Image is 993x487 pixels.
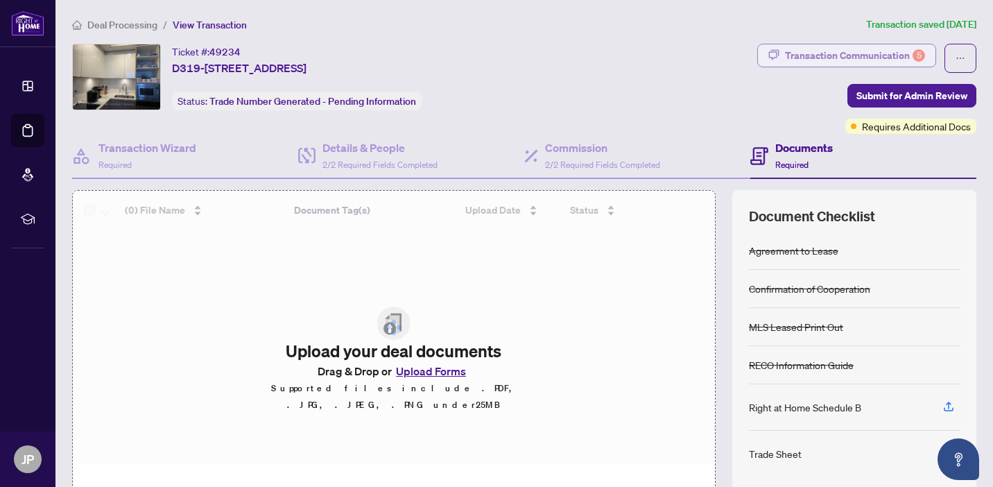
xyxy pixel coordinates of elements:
[11,10,44,36] img: logo
[749,446,802,461] div: Trade Sheet
[749,319,843,334] div: MLS Leased Print Out
[938,438,979,480] button: Open asap
[209,46,241,58] span: 49234
[749,281,870,296] div: Confirmation of Cooperation
[913,49,925,62] div: 5
[209,95,416,108] span: Trade Number Generated - Pending Information
[21,450,34,469] span: JP
[87,19,157,31] span: Deal Processing
[862,119,971,134] span: Requires Additional Docs
[322,160,438,170] span: 2/2 Required Fields Completed
[545,139,660,156] h4: Commission
[172,92,422,110] div: Status:
[322,139,438,156] h4: Details & People
[956,53,965,63] span: ellipsis
[775,139,833,156] h4: Documents
[757,44,936,67] button: Transaction Communication5
[545,160,660,170] span: 2/2 Required Fields Completed
[172,44,241,60] div: Ticket #:
[73,44,160,110] img: IMG-W12340925_1.jpg
[173,19,247,31] span: View Transaction
[785,44,925,67] div: Transaction Communication
[98,160,132,170] span: Required
[749,400,861,415] div: Right at Home Schedule B
[172,60,306,76] span: D319-[STREET_ADDRESS]
[98,139,196,156] h4: Transaction Wizard
[749,243,838,258] div: Agreement to Lease
[749,207,875,226] span: Document Checklist
[72,20,82,30] span: home
[163,17,167,33] li: /
[749,357,854,373] div: RECO Information Guide
[847,84,976,108] button: Submit for Admin Review
[856,85,967,107] span: Submit for Admin Review
[866,17,976,33] article: Transaction saved [DATE]
[775,160,809,170] span: Required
